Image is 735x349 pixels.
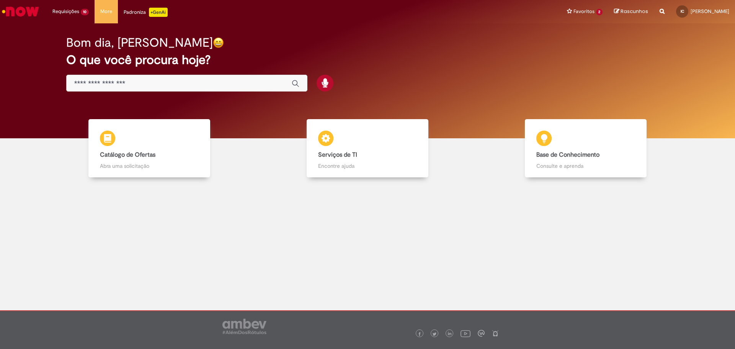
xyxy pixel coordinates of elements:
[318,162,417,170] p: Encontre ajuda
[691,8,729,15] span: [PERSON_NAME]
[40,119,258,178] a: Catálogo de Ofertas Abra uma solicitação
[318,151,357,159] b: Serviços de TI
[100,162,199,170] p: Abra uma solicitação
[478,330,485,337] img: logo_footer_workplace.png
[621,8,648,15] span: Rascunhos
[492,330,499,337] img: logo_footer_naosei.png
[100,8,112,15] span: More
[222,319,266,334] img: logo_footer_ambev_rotulo_gray.png
[52,8,79,15] span: Requisições
[681,9,684,14] span: IC
[433,332,436,336] img: logo_footer_twitter.png
[573,8,595,15] span: Favoritos
[66,53,669,67] h2: O que você procura hoje?
[81,9,89,15] span: 10
[66,36,213,49] h2: Bom dia, [PERSON_NAME]
[100,151,155,159] b: Catálogo de Ofertas
[1,4,40,19] img: ServiceNow
[477,119,695,178] a: Base de Conhecimento Consulte e aprenda
[536,151,599,159] b: Base de Conhecimento
[461,328,470,338] img: logo_footer_youtube.png
[448,332,452,336] img: logo_footer_linkedin.png
[596,9,603,15] span: 2
[258,119,477,178] a: Serviços de TI Encontre ajuda
[149,8,168,17] p: +GenAi
[536,162,635,170] p: Consulte e aprenda
[418,332,421,336] img: logo_footer_facebook.png
[124,8,168,17] div: Padroniza
[614,8,648,15] a: Rascunhos
[213,37,224,48] img: happy-face.png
